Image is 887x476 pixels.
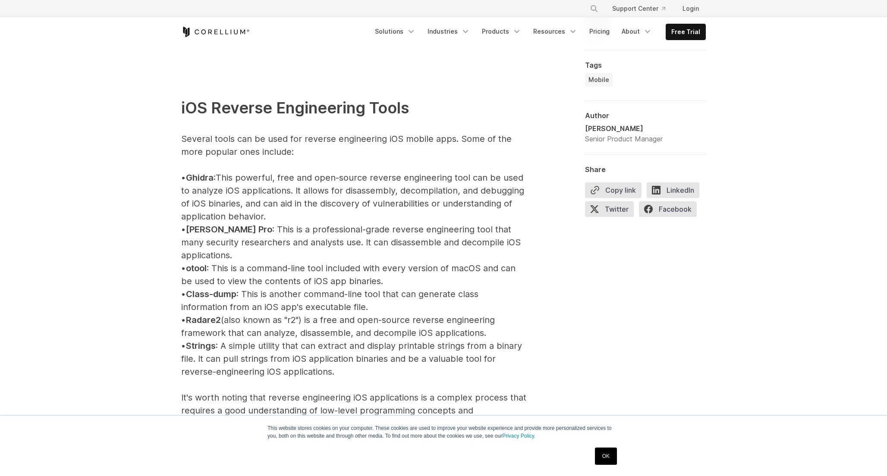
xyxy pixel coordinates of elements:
[585,201,634,217] span: Twitter
[585,123,663,134] div: [PERSON_NAME]
[186,172,214,183] span: Ghidra
[595,448,617,465] a: OK
[422,24,475,39] a: Industries
[502,433,535,439] a: Privacy Policy.
[186,224,272,235] span: [PERSON_NAME] Pro
[605,1,672,16] a: Support Center
[585,134,663,144] div: Senior Product Manager
[647,182,705,201] a: LinkedIn
[181,98,409,117] span: iOS Reverse Engineering Tools
[477,24,526,39] a: Products
[585,165,706,174] div: Share
[579,1,706,16] div: Navigation Menu
[181,27,250,37] a: Corellium Home
[588,75,609,84] span: Mobile
[370,24,706,40] div: Navigation Menu
[585,73,613,87] a: Mobile
[214,172,216,183] span: :
[616,24,657,39] a: About
[647,182,699,198] span: LinkedIn
[186,315,221,325] span: Radare2
[584,24,615,39] a: Pricing
[585,61,706,69] div: Tags
[528,24,582,39] a: Resources
[267,424,620,440] p: This website stores cookies on your computer. These cookies are used to improve your website expe...
[186,289,236,299] span: Class-dump
[186,341,216,351] span: Strings
[370,24,421,39] a: Solutions
[585,201,639,220] a: Twitter
[639,201,702,220] a: Facebook
[639,201,697,217] span: Facebook
[666,24,705,40] a: Free Trial
[676,1,706,16] a: Login
[186,263,207,273] span: otool
[585,111,706,120] div: Author
[585,182,642,198] button: Copy link
[586,1,602,16] button: Search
